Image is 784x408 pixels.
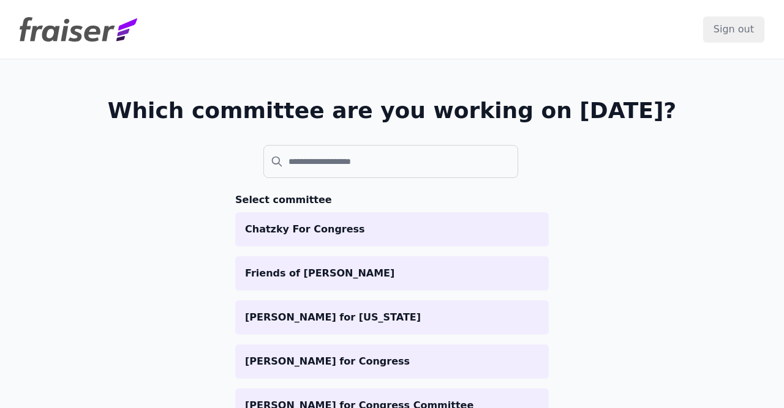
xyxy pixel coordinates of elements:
h1: Which committee are you working on [DATE]? [108,98,677,123]
a: Friends of [PERSON_NAME] [235,256,549,291]
img: Fraiser Logo [20,17,137,42]
a: [PERSON_NAME] for Congress [235,344,549,379]
p: Chatzky For Congress [245,222,539,237]
p: [PERSON_NAME] for Congress [245,354,539,369]
p: [PERSON_NAME] for [US_STATE] [245,310,539,325]
a: [PERSON_NAME] for [US_STATE] [235,300,549,335]
input: Sign out [703,17,764,42]
h3: Select committee [235,193,549,207]
p: Friends of [PERSON_NAME] [245,266,539,281]
a: Chatzky For Congress [235,212,549,247]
